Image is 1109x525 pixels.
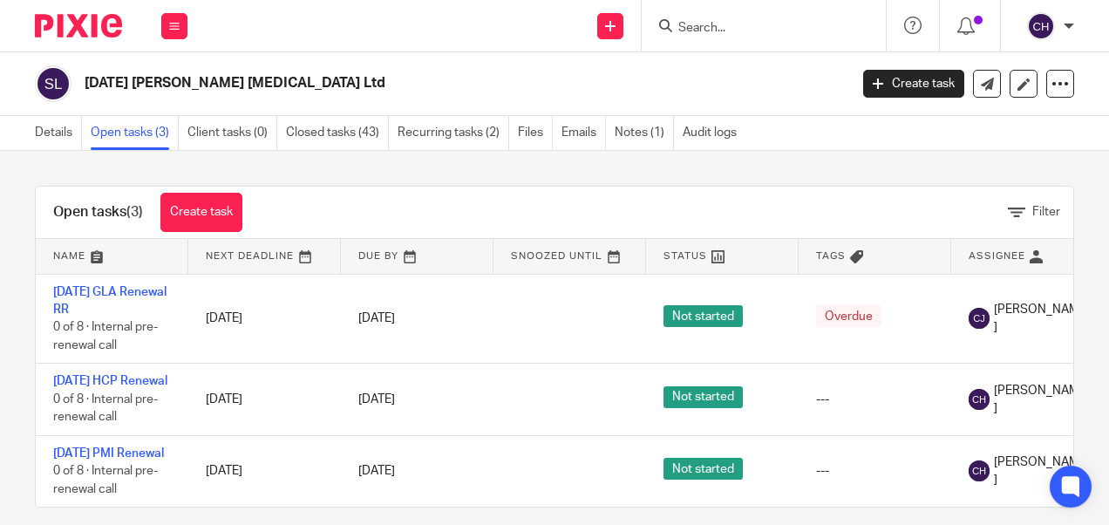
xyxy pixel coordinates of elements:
[358,312,395,324] span: [DATE]
[816,462,934,480] div: ---
[1027,12,1055,40] img: svg%3E
[863,70,964,98] a: Create task
[816,391,934,408] div: ---
[35,14,122,37] img: Pixie
[969,308,990,329] img: svg%3E
[663,305,743,327] span: Not started
[187,116,277,150] a: Client tasks (0)
[53,321,158,351] span: 0 of 8 · Internal pre-renewal call
[53,203,143,222] h1: Open tasks
[53,286,167,316] a: [DATE] GLA Renewal RR
[994,382,1086,418] span: [PERSON_NAME]
[816,305,881,327] span: Overdue
[677,21,833,37] input: Search
[35,65,71,102] img: svg%3E
[126,205,143,219] span: (3)
[398,116,509,150] a: Recurring tasks (2)
[511,251,602,261] span: Snoozed Until
[994,301,1086,337] span: [PERSON_NAME]
[35,116,82,150] a: Details
[518,116,553,150] a: Files
[663,251,707,261] span: Status
[53,465,158,495] span: 0 of 8 · Internal pre-renewal call
[188,435,341,507] td: [DATE]
[188,364,341,435] td: [DATE]
[683,116,745,150] a: Audit logs
[188,274,341,364] td: [DATE]
[663,458,743,480] span: Not started
[358,465,395,477] span: [DATE]
[663,386,743,408] span: Not started
[53,375,167,387] a: [DATE] HCP Renewal
[816,251,846,261] span: Tags
[53,393,158,424] span: 0 of 8 · Internal pre-renewal call
[969,389,990,410] img: svg%3E
[1032,206,1060,218] span: Filter
[85,74,686,92] h2: [DATE] [PERSON_NAME] [MEDICAL_DATA] Ltd
[994,453,1086,489] span: [PERSON_NAME]
[358,393,395,406] span: [DATE]
[91,116,179,150] a: Open tasks (3)
[561,116,606,150] a: Emails
[160,193,242,232] a: Create task
[53,447,164,460] a: [DATE] PMI Renewal
[969,460,990,481] img: svg%3E
[615,116,674,150] a: Notes (1)
[286,116,389,150] a: Closed tasks (43)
